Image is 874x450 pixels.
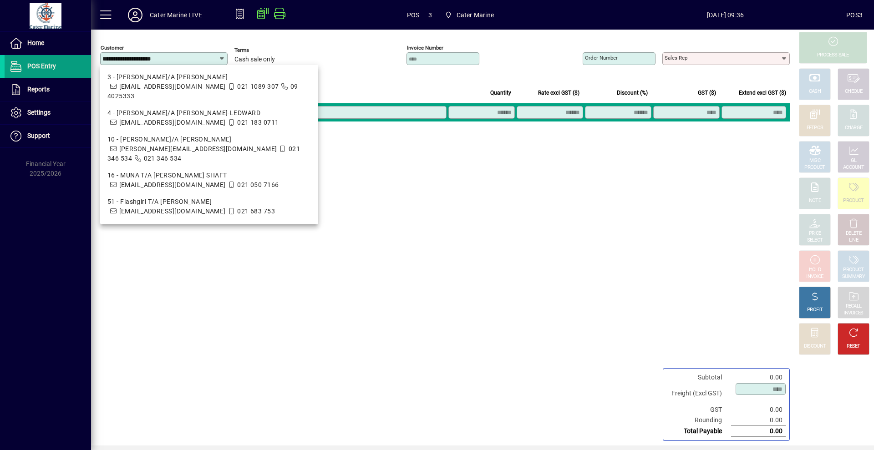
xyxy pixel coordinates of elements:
td: Subtotal [667,372,731,383]
a: Settings [5,101,91,124]
span: 021 683 753 [237,207,275,215]
span: GST ($) [698,88,716,98]
td: Total Payable [667,426,731,437]
mat-label: Customer [101,45,124,51]
span: Rate excl GST ($) [538,88,579,98]
div: INVOICE [806,273,823,280]
div: CHEQUE [845,88,862,95]
div: MISC [809,157,820,164]
div: PROFIT [807,307,823,313]
div: 55 - [PERSON_NAME] T/A ex WILD SWEET [107,223,311,233]
mat-label: Sales rep [665,55,687,61]
div: PROCESS SALE [817,52,849,59]
div: 3 - [PERSON_NAME]/A [PERSON_NAME] [107,72,311,82]
div: HOLD [809,267,821,273]
button: Profile [121,7,150,23]
span: POS Entry [27,62,56,70]
span: 021 1089 307 [237,83,279,90]
td: Freight (Excl GST) [667,383,731,404]
td: 0.00 [731,426,786,437]
mat-label: Invoice number [407,45,443,51]
span: [EMAIL_ADDRESS][DOMAIN_NAME] [119,119,226,126]
span: 021 183 0711 [237,119,279,126]
span: Settings [27,109,51,116]
div: POS3 [846,8,863,22]
span: Terms [234,47,289,53]
span: Home [27,39,44,46]
a: Support [5,125,91,147]
div: NOTE [809,197,821,204]
span: [DATE] 09:36 [605,8,846,22]
mat-option: 51 - Flashgirl T/A Warwick Tompkins [100,193,318,220]
div: Cater Marine LIVE [150,8,202,22]
div: 10 - [PERSON_NAME]/A [PERSON_NAME] [107,135,311,144]
mat-option: 16 - MUNA T/A MALCOM SHAFT [100,167,318,193]
mat-option: 4 - Amadis T/A LILY KOZMIAN-LEDWARD [100,105,318,131]
div: 51 - Flashgirl T/A [PERSON_NAME] [107,197,311,207]
span: POS [407,8,420,22]
span: Cash sale only [234,56,275,63]
div: INVOICES [844,310,863,317]
span: [EMAIL_ADDRESS][DOMAIN_NAME] [119,181,226,188]
div: PRODUCT [804,164,825,171]
div: RESET [847,343,860,350]
span: 021 050 7166 [237,181,279,188]
div: PRODUCT [843,267,864,273]
span: Cater Marine [457,8,494,22]
mat-label: Order number [585,55,618,61]
div: PRICE [809,230,821,237]
span: Discount (%) [617,88,648,98]
span: 021 346 534 [144,155,182,162]
td: 0.00 [731,372,786,383]
td: Rounding [667,415,731,426]
div: CHARGE [845,125,863,131]
div: PRODUCT [843,197,864,204]
div: ACCOUNT [843,164,864,171]
span: [PERSON_NAME][EMAIL_ADDRESS][DOMAIN_NAME] [119,145,277,152]
span: 3 [428,8,432,22]
div: DELETE [846,230,861,237]
div: EFTPOS [807,125,823,131]
div: SELECT [807,237,823,244]
mat-option: 10 - ILANDA T/A Mike Pratt [100,131,318,167]
span: Support [27,132,50,139]
td: 0.00 [731,404,786,415]
div: DISCOUNT [804,343,826,350]
span: Reports [27,86,50,93]
span: Cater Marine [441,7,498,23]
span: Extend excl GST ($) [739,88,786,98]
span: [EMAIL_ADDRESS][DOMAIN_NAME] [119,83,226,90]
div: 4 - [PERSON_NAME]/A [PERSON_NAME]-LEDWARD [107,108,311,118]
td: GST [667,404,731,415]
mat-option: 55 - PETER LENNOX T/A ex WILD SWEET [100,220,318,246]
a: Home [5,32,91,55]
td: 0.00 [731,415,786,426]
mat-option: 3 - SARRIE T/A ANTJE MULLER [100,69,318,105]
span: [EMAIL_ADDRESS][DOMAIN_NAME] [119,207,226,215]
div: RECALL [846,303,862,310]
span: Quantity [490,88,511,98]
div: LINE [849,237,858,244]
div: GL [851,157,857,164]
div: CASH [809,88,821,95]
div: SUMMARY [842,273,865,280]
a: Reports [5,78,91,101]
div: 16 - MUNA T/A [PERSON_NAME] SHAFT [107,171,311,180]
